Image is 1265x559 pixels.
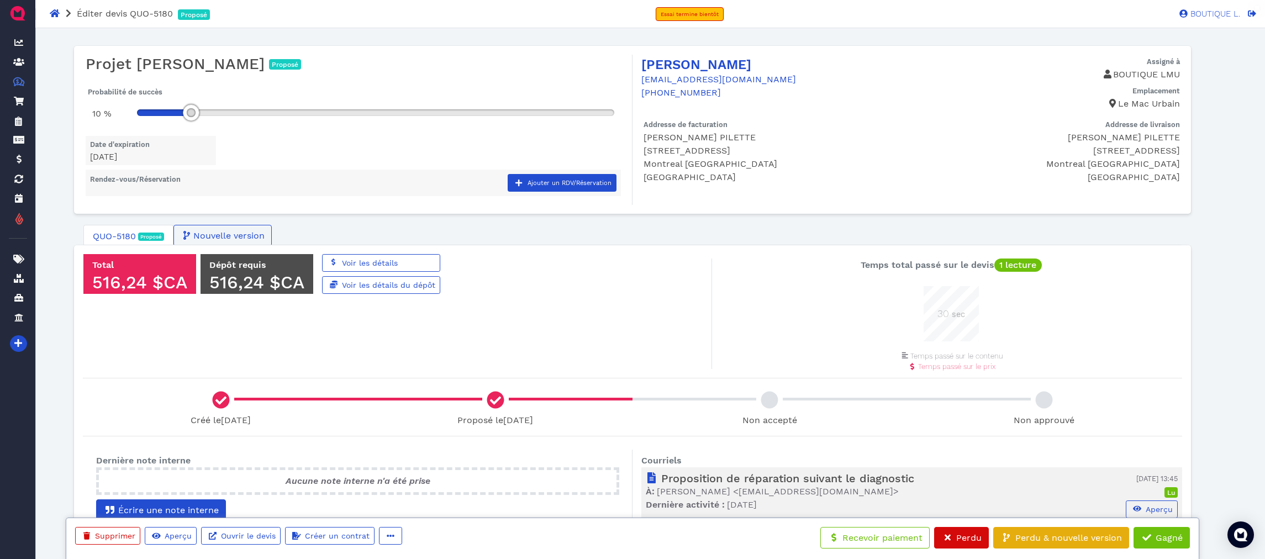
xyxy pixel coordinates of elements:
[646,485,914,498] p: [PERSON_NAME] <[EMAIL_ADDRESS][DOMAIN_NAME]>
[163,531,192,540] span: Aperçu
[16,78,19,84] tspan: $
[340,259,398,267] span: Voir les détails
[340,281,435,289] span: Voir les détails du dépôt
[88,88,162,96] span: Probabilité de succès
[911,68,1180,81] p: BOUTIQUE LMU
[910,352,1003,360] span: Temps passé sur le contenu
[191,415,251,425] span: Créé le
[911,97,1180,110] p: Le Mac Urbain
[77,8,173,19] span: Éditer devis QUO-5180
[644,144,911,157] p: [STREET_ADDRESS]
[140,234,162,240] span: Proposé
[145,527,197,545] button: Aperçu
[1188,10,1240,18] span: BOUTIQUE L.
[920,131,1179,144] div: [PERSON_NAME] PILETTE
[820,527,930,549] button: Recevoir paiement
[526,180,612,187] span: Ajouter un RDV/Réservation
[641,57,751,72] a: [PERSON_NAME]
[861,260,1042,270] span: Temps total passé sur le devis
[661,11,719,17] span: Essai termine bientôt
[1126,500,1178,518] button: Aperçu
[1144,505,1173,514] span: Aperçu
[920,171,1179,184] p: [GEOGRAPHIC_DATA]
[1174,8,1240,18] a: BOUTIQUE L.
[83,225,173,248] a: QUO-5180Proposé
[646,499,725,510] span: Dernière activité :
[646,472,914,485] h5: Proposition de réparation suivant le diagnostic
[209,260,266,270] span: Dépôt requis
[918,362,995,371] span: Temps passé sur le prix
[209,272,304,293] span: 516,24 $CA
[92,272,187,293] span: 516,24 $CA
[90,140,150,149] span: Date d'expiration
[934,527,989,549] button: Perdu
[1154,532,1183,543] span: Gagné
[93,531,135,540] span: Supprimer
[644,120,728,129] span: Addresse de facturation
[457,415,533,425] span: Proposé le
[92,260,114,270] span: Total
[9,4,27,22] img: QuoteM_icon_flat.png
[1014,532,1122,543] span: Perdu & nouvelle version
[1147,57,1180,66] span: Assigné à
[508,174,616,192] button: Ajouter un RDV/Réservation
[181,12,207,18] span: Proposé
[272,61,298,68] span: Proposé
[92,108,112,119] span: 10 %
[1105,120,1180,129] span: Addresse de livraison
[90,152,117,162] span: [DATE]
[920,144,1179,157] p: [STREET_ADDRESS]
[644,157,911,171] p: Montreal [GEOGRAPHIC_DATA]
[646,486,655,497] span: À:
[286,476,430,486] span: Aucune note interne n'a été prise
[96,499,226,521] button: Écrire une note interne
[742,415,797,425] span: Non accepté
[93,230,136,243] span: QUO-5180
[727,499,757,510] span: [DATE]
[993,527,1129,549] button: Perdu & nouvelle version
[219,531,276,540] span: Ouvrir le devis
[1134,527,1190,549] button: Gagné
[641,87,721,98] a: [PHONE_NUMBER]
[641,74,796,85] a: [EMAIL_ADDRESS][DOMAIN_NAME]
[999,260,1036,270] span: 1 lecture
[920,157,1179,171] p: Montreal [GEOGRAPHIC_DATA]
[14,212,24,226] img: lightspeed_flame_logo.png
[1132,87,1180,95] span: Emplacement
[503,415,533,425] span: [DATE]
[322,254,440,272] a: Voir les détails
[221,415,251,425] span: [DATE]
[303,531,370,540] span: Créer un contrat
[90,175,181,183] span: Rendez-vous/Réservation
[75,527,140,545] button: Supprimer
[86,55,631,73] h3: Projet [PERSON_NAME]
[955,532,982,543] span: Perdu
[1136,474,1158,483] span: [DATE]
[1227,521,1254,548] div: Open Intercom Messenger
[285,527,375,545] button: Créer un contrat
[644,171,911,184] p: [GEOGRAPHIC_DATA]
[1167,489,1175,496] span: Lu
[1014,415,1074,425] span: Non approuvé
[117,505,219,515] span: Écrire une note interne
[96,455,191,466] span: Dernière note interne
[201,527,281,545] a: Ouvrir le devis
[322,276,440,294] a: Voir les détails du dépôt
[644,131,911,144] div: [PERSON_NAME] PILETTE
[841,532,923,543] span: Recevoir paiement
[1161,474,1178,483] span: 13:45
[656,7,724,21] a: Essai termine bientôt
[641,455,682,466] span: Courriels
[173,225,272,246] button: Nouvelle version
[192,229,265,242] span: Nouvelle version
